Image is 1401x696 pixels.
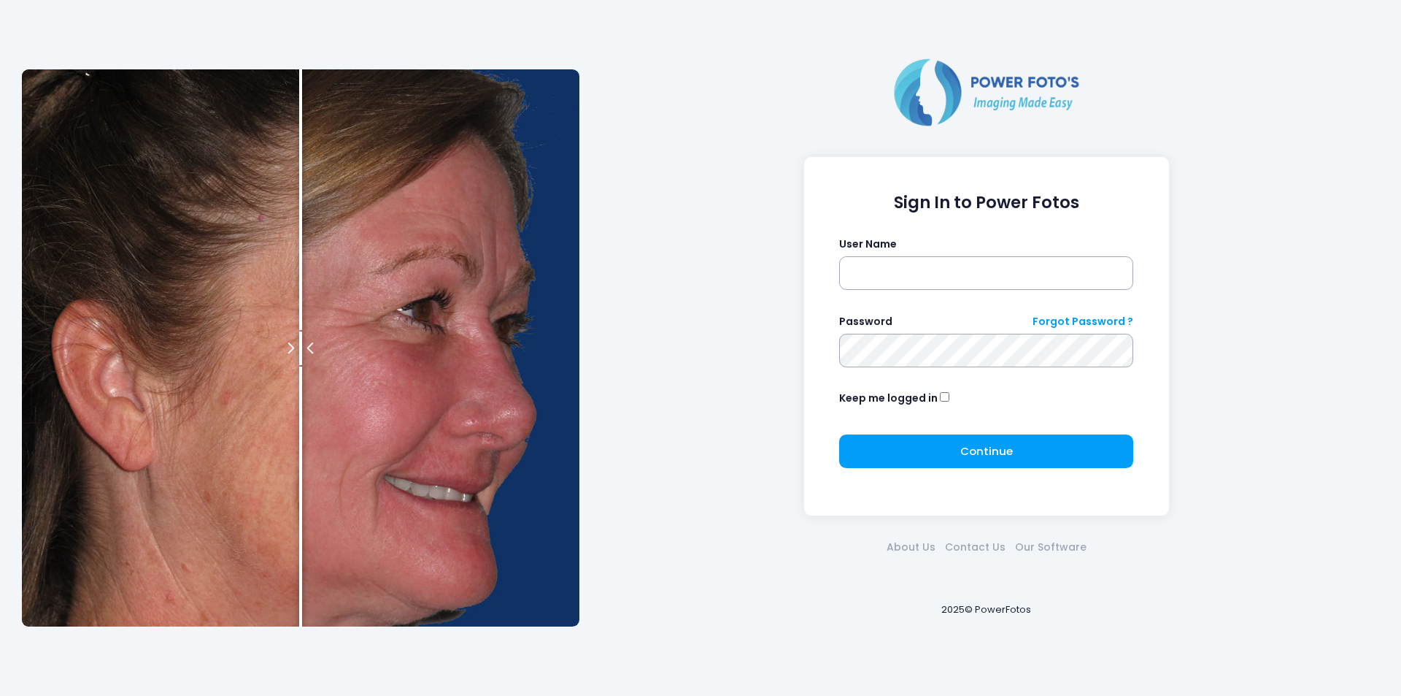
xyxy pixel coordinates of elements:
[1033,314,1133,329] a: Forgot Password ?
[839,435,1133,468] button: Continue
[888,56,1085,129] img: Logo
[881,540,940,555] a: About Us
[839,193,1133,213] h1: Sign In to Power Fotos
[940,540,1010,555] a: Contact Us
[593,578,1379,640] div: 2025© PowerFotos
[839,314,892,329] label: Password
[839,237,897,252] label: User Name
[960,443,1013,459] span: Continue
[839,391,938,406] label: Keep me logged in
[1010,540,1091,555] a: Our Software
